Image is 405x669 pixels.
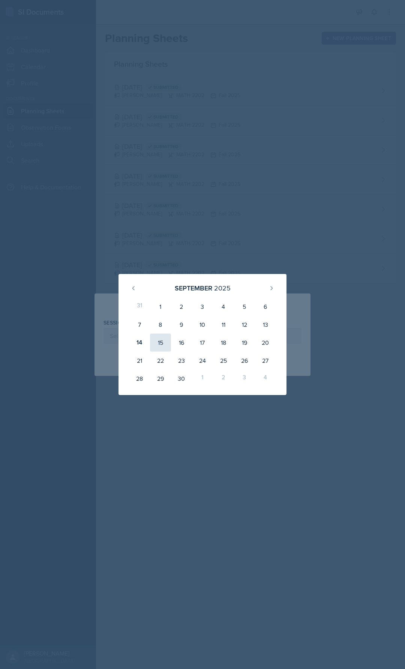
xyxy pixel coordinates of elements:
[213,352,234,370] div: 25
[129,334,150,352] div: 14
[255,370,276,388] div: 4
[129,370,150,388] div: 28
[150,370,171,388] div: 29
[171,298,192,316] div: 2
[213,370,234,388] div: 2
[192,370,213,388] div: 1
[150,316,171,334] div: 8
[255,316,276,334] div: 13
[129,298,150,316] div: 31
[214,283,231,293] div: 2025
[234,298,255,316] div: 5
[171,334,192,352] div: 16
[171,316,192,334] div: 9
[129,316,150,334] div: 7
[192,316,213,334] div: 10
[234,334,255,352] div: 19
[150,298,171,316] div: 1
[213,298,234,316] div: 4
[255,352,276,370] div: 27
[171,370,192,388] div: 30
[192,352,213,370] div: 24
[234,352,255,370] div: 26
[171,352,192,370] div: 23
[255,334,276,352] div: 20
[255,298,276,316] div: 6
[129,352,150,370] div: 21
[192,334,213,352] div: 17
[192,298,213,316] div: 3
[175,283,212,293] div: September
[234,316,255,334] div: 12
[213,316,234,334] div: 11
[234,370,255,388] div: 3
[150,352,171,370] div: 22
[213,334,234,352] div: 18
[150,334,171,352] div: 15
